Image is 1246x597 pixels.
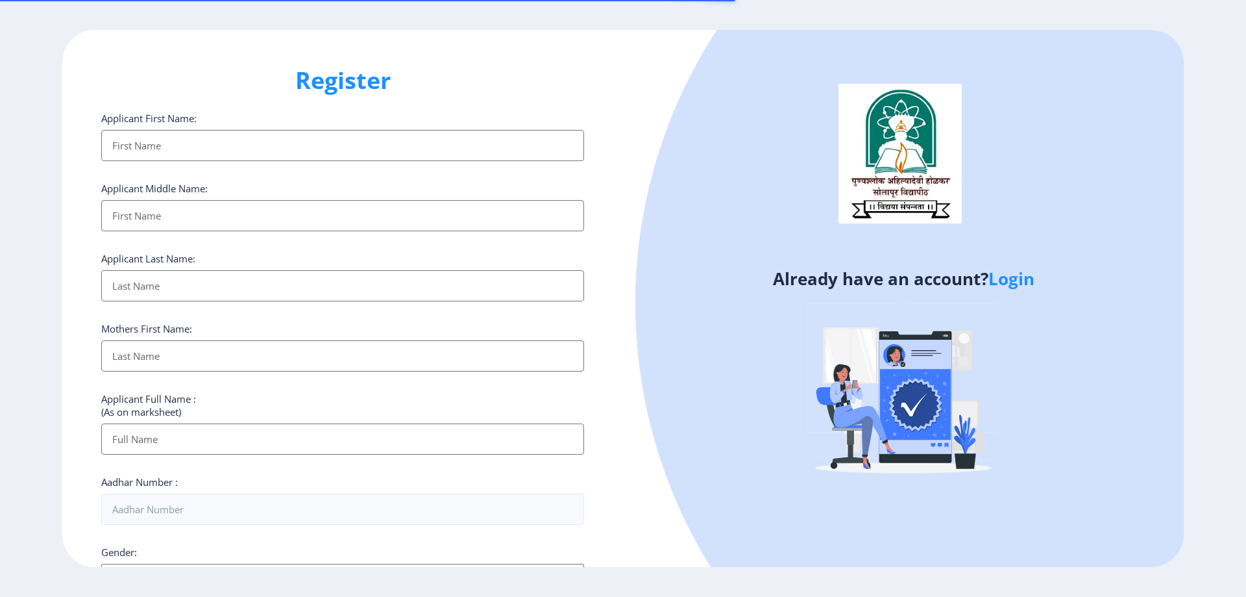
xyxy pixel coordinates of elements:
h4: Already have an account? [633,268,1174,289]
label: Mothers First Name: [101,322,192,335]
a: Login [988,267,1034,290]
h1: Register [101,65,584,96]
label: Applicant Middle Name: [101,182,208,195]
img: Verified-rafiki.svg [790,279,1017,506]
img: logo [838,84,962,223]
input: First Name [101,130,584,161]
label: Applicant First Name: [101,112,197,125]
input: Last Name [101,340,584,372]
label: Aadhar Number : [101,476,178,489]
input: Last Name [101,270,584,301]
input: Aadhar Number [101,494,584,525]
input: Full Name [101,424,584,455]
label: Gender: [101,546,137,559]
label: Applicant Full Name : (As on marksheet) [101,392,196,418]
label: Applicant Last Name: [101,252,195,265]
input: First Name [101,200,584,231]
